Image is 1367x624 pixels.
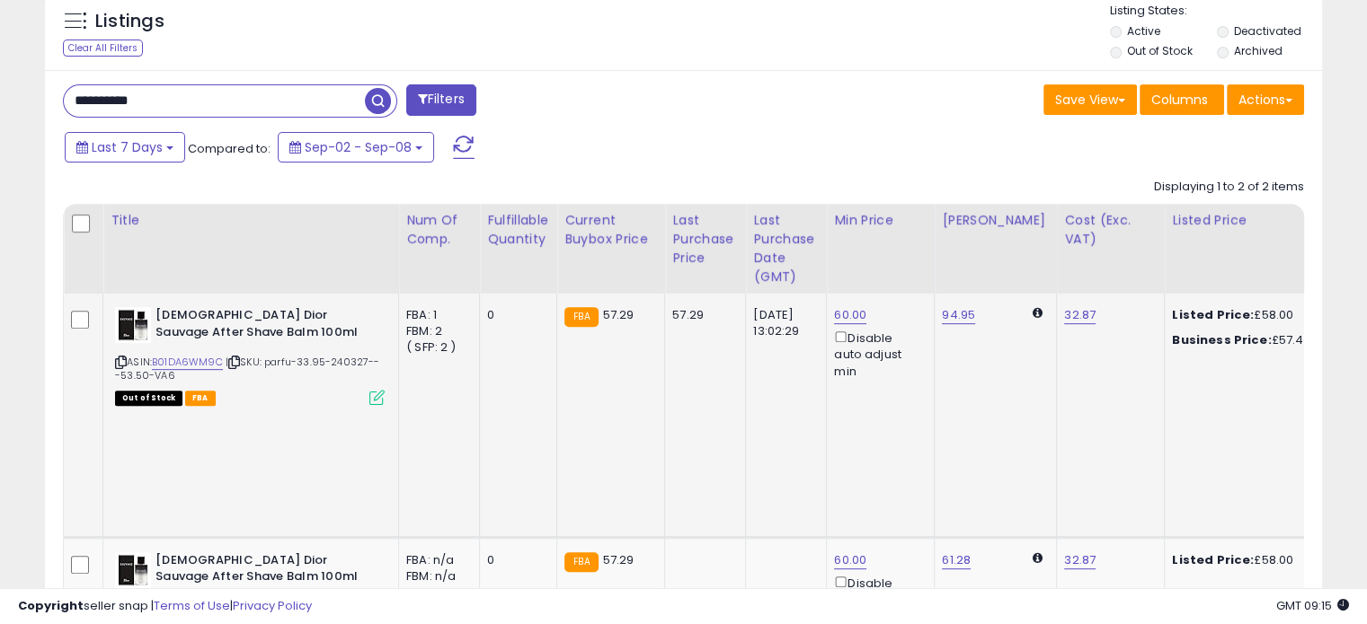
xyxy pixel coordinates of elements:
small: FBA [564,307,598,327]
img: 41EeTRw5pjL._SL40_.jpg [115,307,151,343]
div: ( SFP: 2 ) [406,339,466,356]
a: 32.87 [1064,306,1096,324]
div: ASIN: [115,307,385,403]
small: FBA [564,552,598,572]
label: Active [1127,23,1160,39]
button: Last 7 Days [65,132,185,163]
div: Current Buybox Price [564,211,657,249]
div: Disable auto adjust min [834,328,920,380]
div: 0 [487,307,543,323]
div: FBM: 2 [406,323,466,339]
label: Archived [1233,43,1282,58]
button: Columns [1140,84,1224,115]
a: 61.28 [942,551,971,569]
b: Listed Price: [1172,306,1254,323]
b: Listed Price: [1172,551,1254,568]
div: FBA: 1 [406,307,466,323]
div: £58.00 [1172,307,1321,323]
span: Compared to: [188,140,271,157]
button: Actions [1227,84,1304,115]
div: Min Price [834,211,927,230]
a: 32.87 [1064,551,1096,569]
h5: Listings [95,9,164,34]
span: All listings that are currently out of stock and unavailable for purchase on Amazon [115,391,182,406]
span: 57.29 [603,306,635,323]
span: 2025-09-16 09:15 GMT [1276,597,1349,614]
p: Listing States: [1110,3,1322,20]
img: 41EeTRw5pjL._SL40_.jpg [115,552,151,588]
span: 57.29 [603,551,635,568]
a: 60.00 [834,551,866,569]
div: Cost (Exc. VAT) [1064,211,1157,249]
div: FBM: n/a [406,568,466,584]
a: 94.95 [942,306,975,324]
div: [DATE] 13:02:29 [753,307,812,339]
label: Out of Stock [1127,43,1193,58]
a: Privacy Policy [233,597,312,614]
button: Filters [406,84,476,116]
a: 60.00 [834,306,866,324]
b: [DEMOGRAPHIC_DATA] Dior Sauvage After Shave Balm 100ml [155,307,374,345]
div: £58.00 [1172,552,1321,568]
span: Last 7 Days [92,138,163,156]
button: Save View [1043,84,1137,115]
div: £57.46 [1172,332,1321,348]
span: | SKU: parfu-33.95-240327---53.50-VA6 [115,355,380,382]
span: FBA [185,391,216,406]
div: FBA: n/a [406,552,466,568]
div: Fulfillable Quantity [487,211,549,249]
div: Listed Price [1172,211,1327,230]
b: [DEMOGRAPHIC_DATA] Dior Sauvage After Shave Balm 100ml [155,552,374,590]
div: 57.29 [672,307,732,323]
div: Displaying 1 to 2 of 2 items [1154,179,1304,196]
div: Last Purchase Date (GMT) [753,211,819,286]
div: 0 [487,552,543,568]
div: [PERSON_NAME] [942,211,1049,230]
span: Sep-02 - Sep-08 [305,138,412,156]
div: Title [111,211,391,230]
b: Business Price: [1172,331,1271,348]
label: Deactivated [1233,23,1300,39]
button: Sep-02 - Sep-08 [278,132,434,163]
a: Terms of Use [154,597,230,614]
span: Columns [1151,91,1208,109]
strong: Copyright [18,597,84,614]
div: Clear All Filters [63,40,143,57]
div: Num of Comp. [406,211,472,249]
a: B01DA6WM9C [152,355,223,370]
div: Last Purchase Price [672,211,738,268]
div: seller snap | | [18,598,312,615]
